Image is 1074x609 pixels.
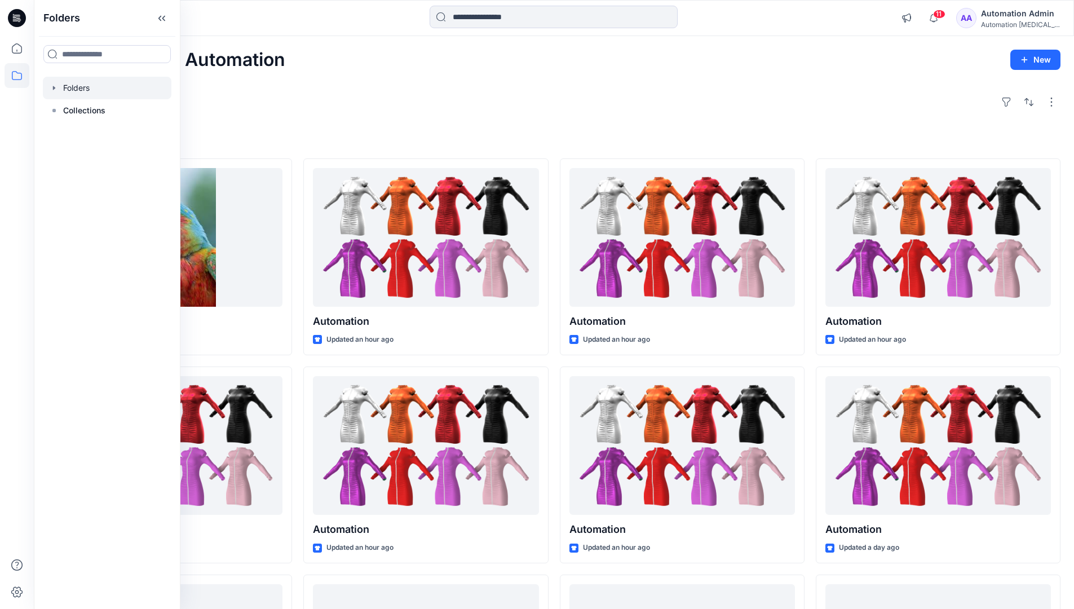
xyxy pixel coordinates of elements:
p: Automation [569,314,795,329]
a: Automation [313,376,538,515]
p: Automation [313,314,538,329]
div: Automation [MEDICAL_DATA]... [981,20,1060,29]
a: Automation [825,168,1051,307]
div: AA [956,8,976,28]
p: Updated a day ago [839,542,899,554]
p: Automation [825,522,1051,537]
button: New [1010,50,1060,70]
p: Automation [313,522,538,537]
span: 11 [933,10,945,19]
p: Updated an hour ago [839,334,906,346]
p: Updated an hour ago [326,542,394,554]
p: Updated an hour ago [583,334,650,346]
h4: Styles [47,134,1060,147]
div: Automation Admin [981,7,1060,20]
p: Updated an hour ago [583,542,650,554]
a: Automation [313,168,538,307]
p: Automation [825,314,1051,329]
p: Updated an hour ago [326,334,394,346]
p: Automation [569,522,795,537]
p: Collections [63,104,105,117]
a: Automation [569,376,795,515]
a: Automation [825,376,1051,515]
a: Automation [569,168,795,307]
